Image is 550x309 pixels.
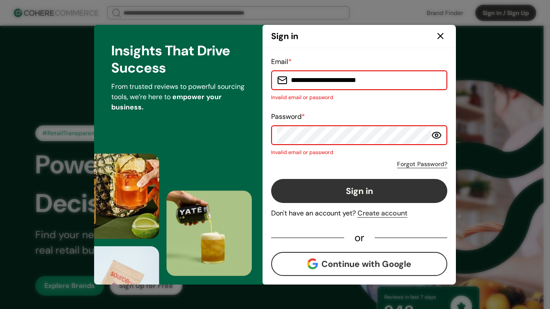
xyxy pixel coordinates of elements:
div: Create account [357,208,407,218]
button: Sign in [271,179,447,203]
p: Invalid email or password [271,94,447,101]
button: Continue with Google [271,252,447,276]
div: Don't have an account yet? [271,208,447,218]
label: Email [271,57,292,66]
a: Forgot Password? [397,160,447,169]
div: or [344,234,375,242]
div: Insights That Drive Success [111,42,245,76]
div: Sign in [271,30,298,42]
p: From trusted reviews to powerful sourcing tools, we’re here to [111,82,245,112]
label: Password [271,112,305,121]
span: empower your business. [111,92,222,112]
p: Invalid email or password [271,148,447,156]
